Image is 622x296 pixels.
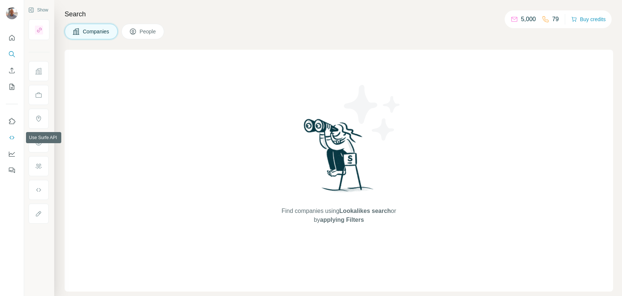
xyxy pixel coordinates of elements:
button: Quick start [6,31,18,45]
span: Find companies using or by [279,207,398,224]
h4: Search [65,9,613,19]
button: Use Surfe API [6,131,18,144]
span: applying Filters [320,217,364,223]
button: Search [6,47,18,61]
button: Use Surfe on LinkedIn [6,115,18,128]
button: Dashboard [6,147,18,161]
img: Surfe Illustration - Woman searching with binoculars [300,117,378,200]
img: Surfe Illustration - Stars [339,79,406,146]
span: Lookalikes search [339,208,391,214]
img: Avatar [6,7,18,19]
button: Buy credits [571,14,606,24]
button: Show [23,4,53,16]
button: Enrich CSV [6,64,18,77]
p: 79 [552,15,559,24]
button: Feedback [6,164,18,177]
span: Companies [83,28,110,35]
span: People [140,28,157,35]
button: My lists [6,80,18,93]
p: 5,000 [521,15,536,24]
